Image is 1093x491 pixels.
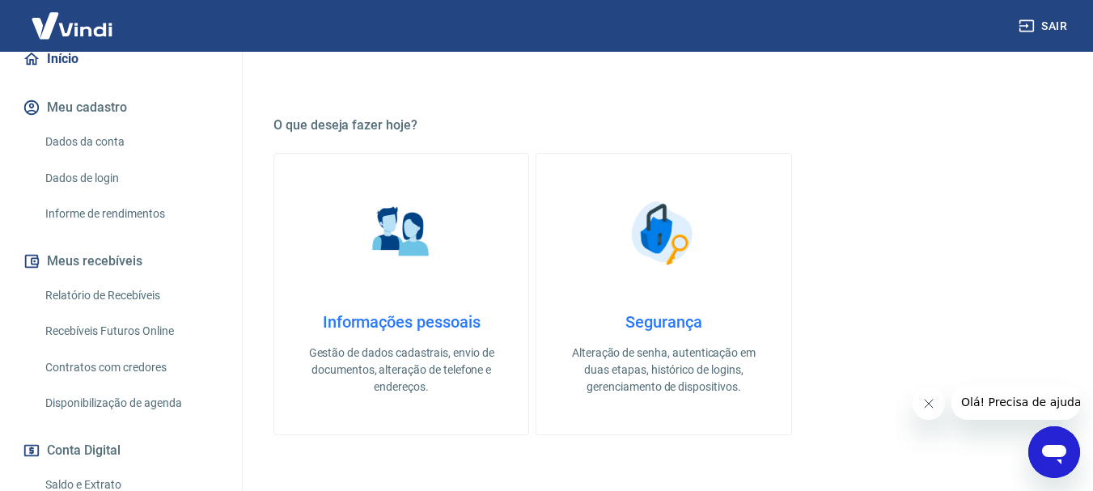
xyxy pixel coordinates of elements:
a: Informações pessoaisInformações pessoaisGestão de dados cadastrais, envio de documentos, alteraçã... [273,153,529,435]
a: Início [19,41,222,77]
h4: Segurança [562,312,765,332]
button: Meus recebíveis [19,243,222,279]
img: Informações pessoais [361,193,442,273]
a: Disponibilização de agenda [39,387,222,420]
span: Olá! Precisa de ajuda? [10,11,136,24]
h5: O que deseja fazer hoje? [273,117,1054,133]
p: Gestão de dados cadastrais, envio de documentos, alteração de telefone e endereços. [300,345,502,396]
img: Vindi [19,1,125,50]
a: Dados da conta [39,125,222,159]
button: Sair [1015,11,1074,41]
iframe: Mensagem da empresa [951,384,1080,420]
img: Segurança [623,193,704,273]
a: Relatório de Recebíveis [39,279,222,312]
a: Dados de login [39,162,222,195]
h4: Informações pessoais [300,312,502,332]
iframe: Botão para abrir a janela de mensagens [1028,426,1080,478]
a: SegurançaSegurançaAlteração de senha, autenticação em duas etapas, histórico de logins, gerenciam... [536,153,791,435]
p: Alteração de senha, autenticação em duas etapas, histórico de logins, gerenciamento de dispositivos. [562,345,765,396]
a: Informe de rendimentos [39,197,222,231]
button: Meu cadastro [19,90,222,125]
button: Conta Digital [19,433,222,468]
a: Contratos com credores [39,351,222,384]
a: Recebíveis Futuros Online [39,315,222,348]
iframe: Fechar mensagem [913,387,945,420]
